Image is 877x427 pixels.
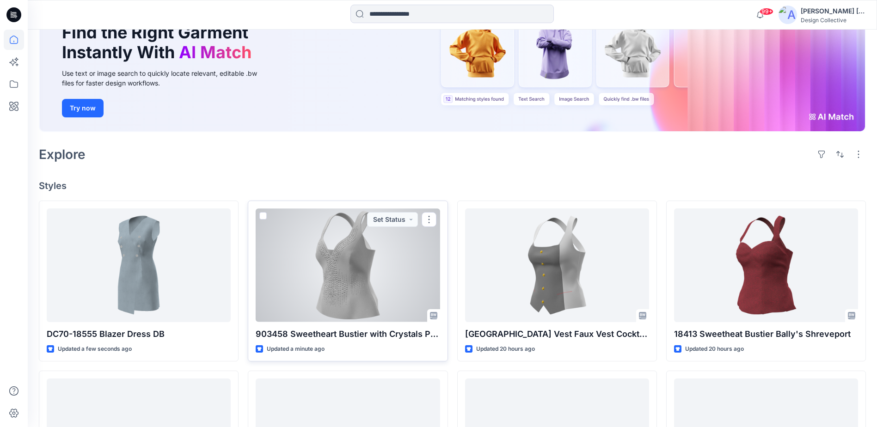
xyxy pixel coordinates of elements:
[62,68,270,88] div: Use text or image search to quickly locate relevant, editable .bw files for faster design workflows.
[39,147,86,162] h2: Explore
[685,344,744,354] p: Updated 20 hours ago
[256,328,440,341] p: 903458 Sweetheart Bustier with Crystals Potawatomi Casino
[256,208,440,322] a: 903458 Sweetheart Bustier with Crystals Potawatomi Casino
[39,180,866,191] h4: Styles
[674,328,858,341] p: 18413 Sweetheat Bustier Bally's Shreveport
[179,42,251,62] span: AI Match
[801,6,865,17] div: [PERSON_NAME] [PERSON_NAME]
[47,328,231,341] p: DC70-18555 Blazer Dress DB
[760,8,773,15] span: 99+
[267,344,325,354] p: Updated a minute ago
[58,344,132,354] p: Updated a few seconds ago
[62,99,104,117] button: Try now
[465,328,649,341] p: [GEOGRAPHIC_DATA] Vest Faux Vest Cocktail Top Morongo
[674,208,858,322] a: 18413 Sweetheat Bustier Bally's Shreveport
[779,6,797,24] img: avatar
[476,344,535,354] p: Updated 20 hours ago
[465,208,649,322] a: 18584 Square Vest Faux Vest Cocktail Top Morongo
[47,208,231,322] a: DC70-18555 Blazer Dress DB
[62,23,256,62] h1: Find the Right Garment Instantly With
[801,17,865,24] div: Design Collective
